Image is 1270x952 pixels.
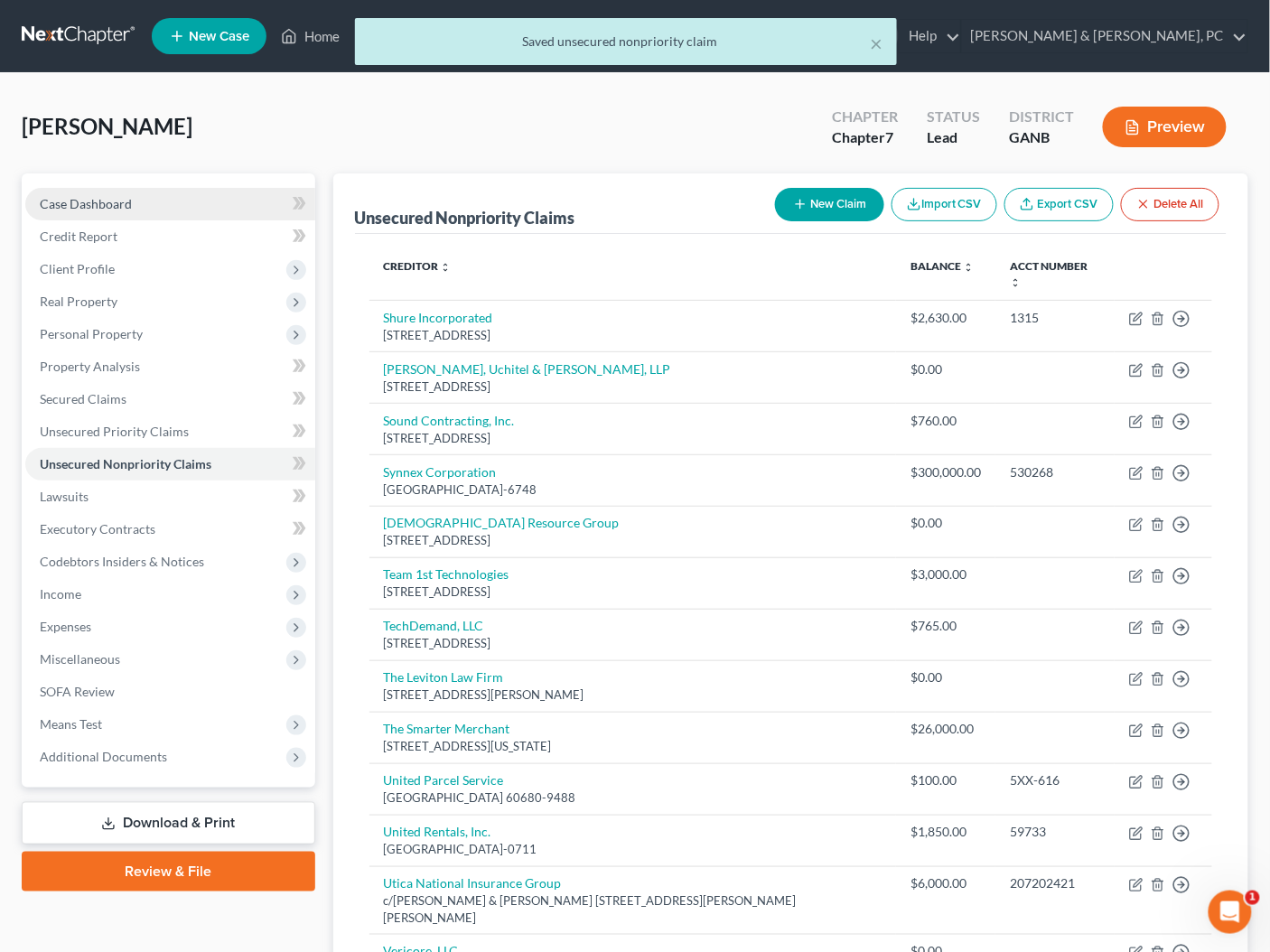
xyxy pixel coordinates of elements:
span: 7 [885,128,893,145]
a: Utica National Insurance Group [384,875,562,891]
div: Chapter [832,127,898,148]
span: Additional Documents [40,749,167,764]
div: Unsecured Nonpriority Claims [355,207,575,229]
div: Lead [927,127,980,148]
div: 530268 [1010,463,1100,481]
a: Case Dashboard [25,188,315,220]
a: Lawsuits [25,481,315,513]
div: GANB [1009,127,1074,148]
div: [STREET_ADDRESS] [384,635,882,652]
a: Credit Report [25,220,315,253]
button: Preview [1103,107,1227,147]
div: [STREET_ADDRESS][PERSON_NAME] [384,686,882,704]
a: Executory Contracts [25,513,315,546]
a: SOFA Review [25,676,315,708]
button: Import CSV [892,188,997,221]
a: Export CSV [1004,188,1114,221]
div: Saved unsecured nonpriority claim [369,33,882,51]
iframe: Intercom live chat [1209,891,1252,934]
div: [STREET_ADDRESS] [384,378,882,396]
div: $0.00 [910,668,981,686]
span: Income [40,586,81,602]
div: [GEOGRAPHIC_DATA] 60680-9488 [384,789,882,807]
a: Balance unfold_more [910,259,974,273]
a: The Leviton Law Firm [384,669,504,685]
a: Unsecured Nonpriority Claims [25,448,315,481]
span: SOFA Review [40,684,115,699]
span: Case Dashboard [40,196,132,211]
div: $300,000.00 [910,463,981,481]
a: Sound Contracting, Inc. [384,413,515,428]
a: Unsecured Priority Claims [25,415,315,448]
div: c/[PERSON_NAME] & [PERSON_NAME] [STREET_ADDRESS][PERSON_NAME][PERSON_NAME] [384,892,882,926]
i: unfold_more [1010,277,1021,288]
div: [STREET_ADDRESS] [384,327,882,344]
a: [PERSON_NAME], Uchitel & [PERSON_NAME], LLP [384,361,671,377]
div: [GEOGRAPHIC_DATA]-0711 [384,841,882,858]
button: Delete All [1121,188,1219,221]
a: Synnex Corporation [384,464,497,480]
a: Property Analysis [25,350,315,383]
i: unfold_more [963,262,974,273]
span: Credit Report [40,229,117,244]
div: [STREET_ADDRESS] [384,430,882,447]
div: $765.00 [910,617,981,635]
div: $2,630.00 [910,309,981,327]
a: Download & Print [22,802,315,845]
div: $1,850.00 [910,823,981,841]
div: Chapter [832,107,898,127]
div: Status [927,107,980,127]
span: Property Analysis [40,359,140,374]
div: 1315 [1010,309,1100,327]
span: Unsecured Priority Claims [40,424,189,439]
span: Secured Claims [40,391,126,406]
div: 207202421 [1010,874,1100,892]
span: Miscellaneous [40,651,120,667]
i: unfold_more [441,262,452,273]
div: $26,000.00 [910,720,981,738]
a: TechDemand, LLC [384,618,484,633]
div: 5XX-616 [1010,771,1100,789]
div: District [1009,107,1074,127]
span: Real Property [40,294,117,309]
a: [DEMOGRAPHIC_DATA] Resource Group [384,515,620,530]
span: 1 [1246,891,1260,905]
span: Codebtors Insiders & Notices [40,554,204,569]
a: United Parcel Service [384,772,504,788]
span: Unsecured Nonpriority Claims [40,456,211,471]
a: The Smarter Merchant [384,721,510,736]
div: $0.00 [910,514,981,532]
div: $100.00 [910,771,981,789]
div: [STREET_ADDRESS][US_STATE] [384,738,882,755]
a: Team 1st Technologies [384,566,509,582]
span: Expenses [40,619,91,634]
a: Secured Claims [25,383,315,415]
span: Lawsuits [40,489,89,504]
a: United Rentals, Inc. [384,824,491,839]
span: Means Test [40,716,102,732]
div: $3,000.00 [910,565,981,583]
div: $760.00 [910,412,981,430]
button: × [870,33,882,54]
span: Personal Property [40,326,143,341]
a: Shure Incorporated [384,310,493,325]
div: [STREET_ADDRESS] [384,532,882,549]
div: 59733 [1010,823,1100,841]
button: New Claim [775,188,884,221]
a: Review & File [22,852,315,891]
div: $0.00 [910,360,981,378]
span: [PERSON_NAME] [22,113,192,139]
a: Acct Number unfold_more [1010,259,1088,288]
div: [GEOGRAPHIC_DATA]-6748 [384,481,882,499]
div: $6,000.00 [910,874,981,892]
div: [STREET_ADDRESS] [384,583,882,601]
span: Executory Contracts [40,521,155,537]
span: Client Profile [40,261,115,276]
a: Creditor unfold_more [384,259,452,273]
